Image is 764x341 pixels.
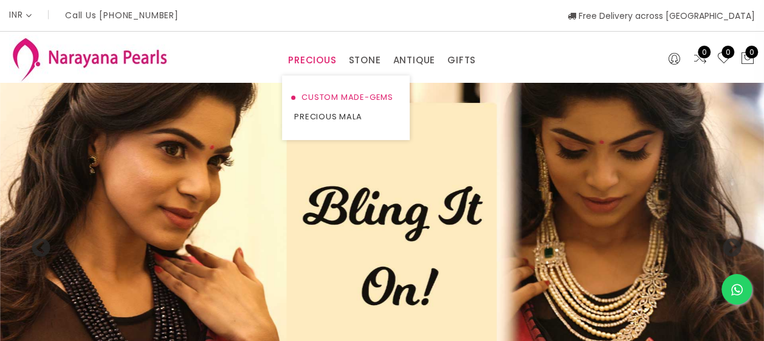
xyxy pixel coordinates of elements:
span: Free Delivery across [GEOGRAPHIC_DATA] [568,10,755,22]
a: ANTIQUE [393,51,435,69]
span: 0 [745,46,758,58]
span: 0 [698,46,711,58]
a: STONE [348,51,380,69]
button: Previous [30,238,43,250]
button: Next [721,238,734,250]
a: GIFTS [447,51,476,69]
button: 0 [740,51,755,67]
a: PRECIOUS MALA [294,107,397,127]
a: CUSTOM MADE-GEMS [294,88,397,107]
p: Call Us [PHONE_NUMBER] [65,11,179,19]
a: 0 [693,51,707,67]
a: PRECIOUS [288,51,336,69]
span: 0 [721,46,734,58]
a: 0 [717,51,731,67]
